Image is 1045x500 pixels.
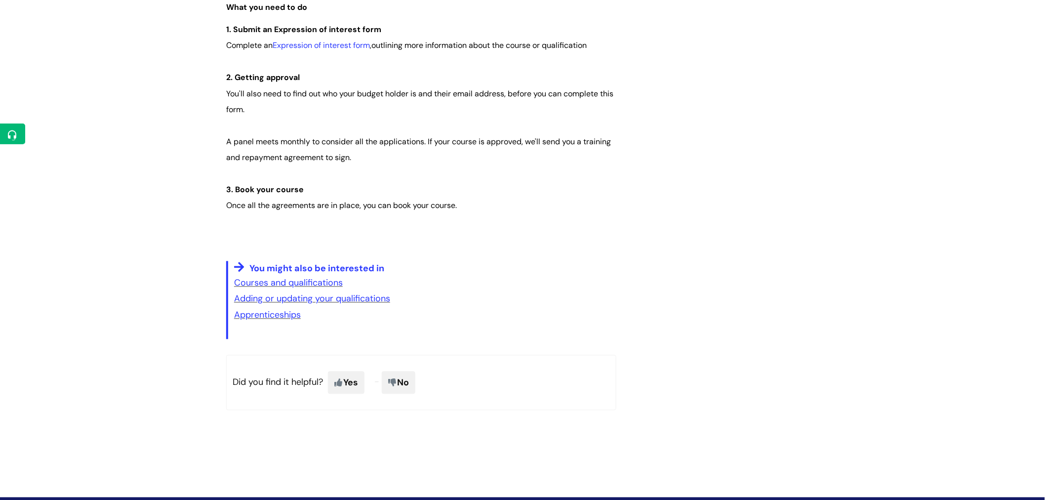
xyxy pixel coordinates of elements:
span: You'll also need to find out who your budget holder is and their email address, before you can co... [226,89,613,115]
strong: 1. Submit an Expression of interest form [226,25,381,35]
a: Apprenticeships [234,309,301,321]
span: outlining more information about the course or qualification [371,41,587,51]
a: Adding or updating your qualifications [234,293,390,305]
span: No [382,372,415,394]
span: Once all the agreements are in place, you can book your course. [226,201,457,211]
span: Complete an , [226,41,371,51]
span: Yes [328,372,364,394]
span: A panel meets monthly to consider all the applications. If your course is approved, we'll send yo... [226,137,611,163]
a: Expression of interest form [273,41,370,51]
strong: 3. Book your course [226,185,304,195]
strong: 2. Getting approval [226,73,300,83]
p: Did you find it helpful? [226,355,616,411]
a: Courses and qualifications [234,277,343,289]
span: You might also be interested in [249,263,384,275]
span: What you need to do [226,2,307,13]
